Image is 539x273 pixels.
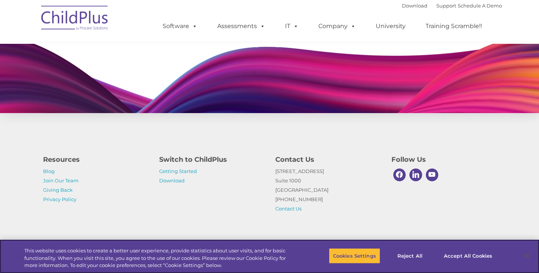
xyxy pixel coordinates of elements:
h4: Switch to ChildPlus [159,154,264,165]
a: Download [159,178,185,183]
a: Getting Started [159,168,197,174]
div: This website uses cookies to create a better user experience, provide statistics about user visit... [24,247,296,269]
button: Accept All Cookies [440,248,496,264]
a: Company [311,19,363,34]
a: Schedule A Demo [458,3,502,9]
h4: Contact Us [275,154,380,165]
a: Giving Back [43,187,73,193]
img: ChildPlus by Procare Solutions [37,0,112,38]
a: Privacy Policy [43,196,76,202]
span: SIGN UP FOR A GROUP DEMO [241,20,302,43]
a: Contact Us [275,206,302,212]
h4: Resources [43,154,148,165]
a: Youtube [424,167,440,183]
h4: Follow Us [391,154,496,165]
a: Software [155,19,205,34]
a: University [368,19,413,34]
a: Training Scramble!! [418,19,490,34]
button: Close [519,248,535,264]
a: Blog [43,168,55,174]
a: Join Our Team [43,178,79,183]
font: | [402,3,502,9]
a: Support [436,3,456,9]
a: IT [278,19,306,34]
button: Cookies Settings [329,248,380,264]
a: Download [402,3,427,9]
p: [STREET_ADDRESS] Suite 1000 [GEOGRAPHIC_DATA] [PHONE_NUMBER] [275,167,380,213]
a: Linkedin [408,167,424,183]
a: Facebook [391,167,408,183]
button: Reject All [387,248,433,264]
a: Assessments [210,19,273,34]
